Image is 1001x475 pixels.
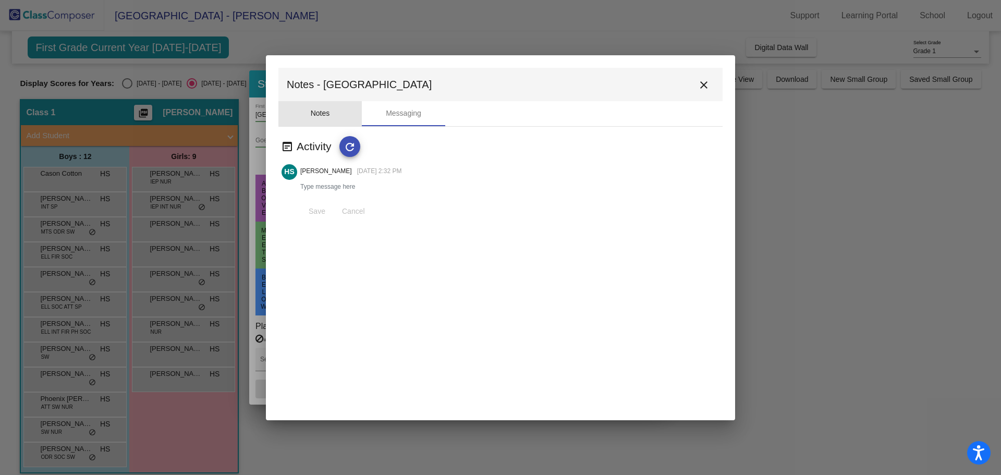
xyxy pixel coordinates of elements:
mat-icon: refresh [344,141,356,153]
h3: Activity [297,140,339,153]
p: [PERSON_NAME] [300,166,352,176]
mat-icon: wysiwyg [281,140,294,153]
span: Save [309,207,325,215]
span: Notes - [GEOGRAPHIC_DATA] [287,76,432,93]
div: Messaging [386,108,421,119]
span: Cancel [342,207,365,215]
mat-chip-avatar: HS [282,164,297,180]
mat-icon: close [698,79,710,91]
span: [DATE] 2:32 PM [357,167,402,175]
div: Notes [311,108,330,119]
